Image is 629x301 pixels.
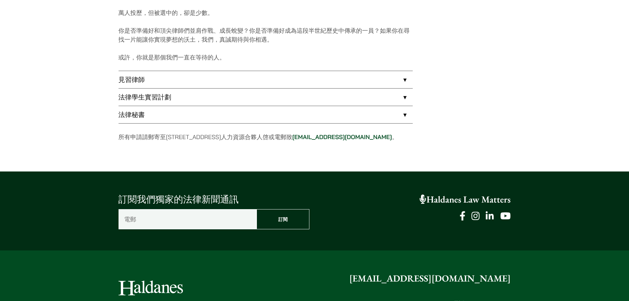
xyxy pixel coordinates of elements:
[292,133,392,141] a: [EMAIL_ADDRESS][DOMAIN_NAME]
[119,71,413,88] a: 見習律師
[119,53,413,62] p: 或許，你就是那個我們一直在等待的人。
[119,132,413,141] p: 所有申請請郵寄至[STREET_ADDRESS]人力資源合夥人啓或電郵致 。
[119,193,309,207] p: 訂閱我們獨家的法律新聞通訊
[119,281,183,295] img: Logo of Haldanes
[420,194,511,206] a: Haldanes Law Matters
[119,8,413,17] p: 萬人投歷，但被選中的，卻是少數。
[119,89,413,106] a: 法律學生實習計劃
[119,26,413,44] p: 你是否準備好和頂尖律師們並肩作戰、成長蛻變？你是否準備好成為這段半世紀歷史中傳承的一員？如果你在尋找一片能讓你實現夢想的沃土，我們，真誠期待與你相遇。
[349,273,511,284] a: [EMAIL_ADDRESS][DOMAIN_NAME]
[119,106,413,123] a: 法律秘書
[119,209,257,229] input: 電郵
[257,209,309,229] input: 訂閱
